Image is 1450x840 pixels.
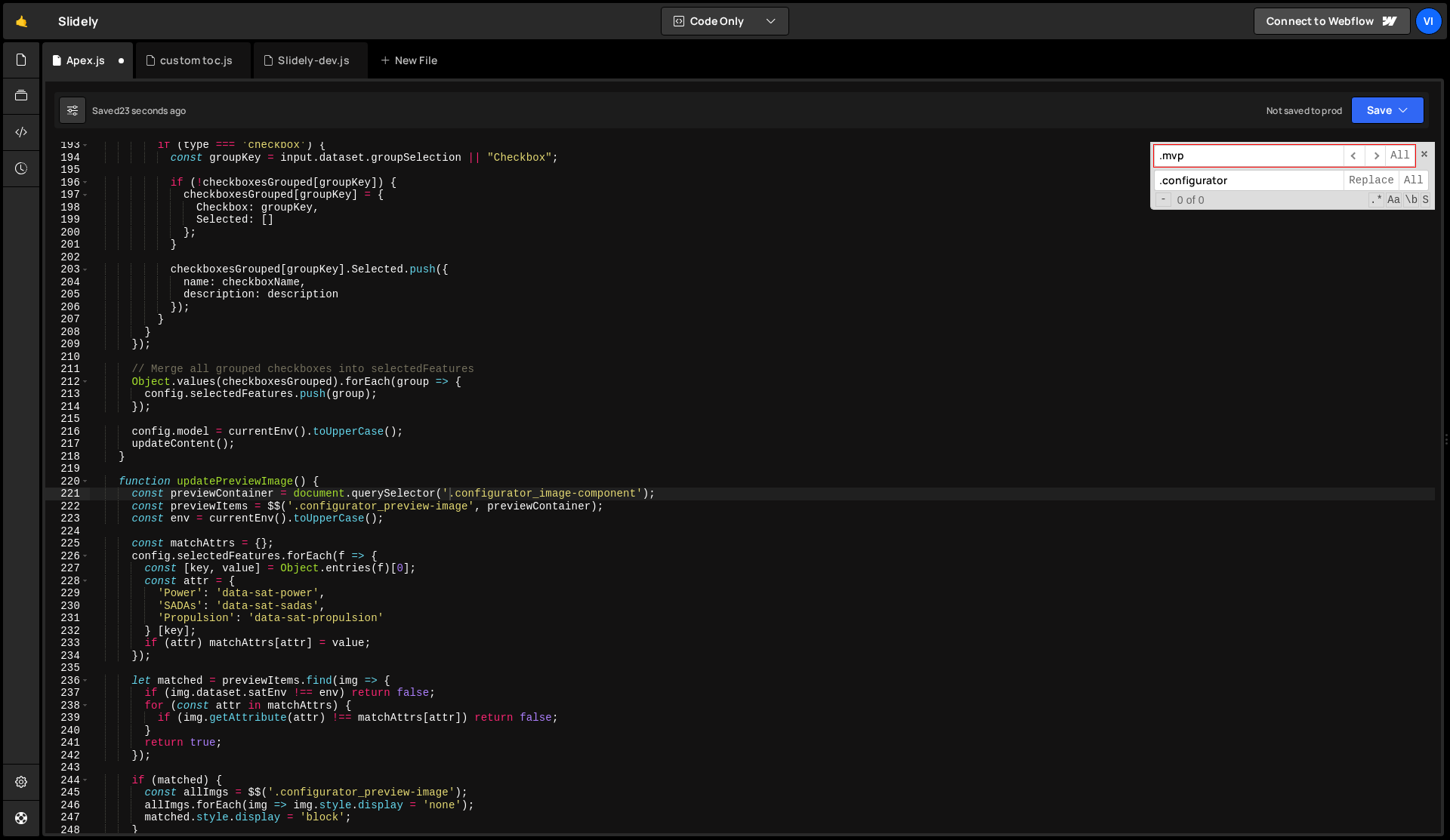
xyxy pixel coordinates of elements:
[1266,104,1342,117] div: Not saved to prod
[45,251,90,264] div: 202
[45,263,90,276] div: 203
[92,104,186,117] div: Saved
[45,786,90,799] div: 245
[45,288,90,301] div: 205
[45,376,90,389] div: 212
[1385,145,1415,167] span: Alt-Enter
[45,388,90,401] div: 213
[45,512,90,525] div: 223
[45,637,90,650] div: 233
[45,587,90,600] div: 229
[45,214,90,226] div: 199
[45,451,90,463] div: 218
[1421,192,1430,208] span: Search In Selection
[1403,192,1419,208] span: Whole Word Search
[1155,192,1171,207] span: Toggle Replace mode
[45,500,90,513] div: 222
[45,762,90,774] div: 243
[1351,97,1424,124] button: Save
[1171,194,1211,207] span: 0 of 0
[45,625,90,638] div: 232
[45,475,90,488] div: 220
[45,612,90,625] div: 231
[45,276,90,289] div: 204
[45,338,90,351] div: 209
[45,351,90,364] div: 210
[1154,145,1344,167] input: Search for
[45,463,90,475] div: 219
[45,824,90,837] div: 248
[45,438,90,451] div: 217
[66,53,105,68] div: Apex.js
[45,774,90,787] div: 244
[45,525,90,538] div: 224
[45,712,90,725] div: 239
[45,575,90,588] div: 228
[45,662,90,675] div: 235
[662,8,788,35] button: Code Only
[45,811,90,824] div: 247
[45,488,90,500] div: 221
[1415,8,1442,35] a: Vi
[45,313,90,326] div: 207
[45,799,90,812] div: 246
[45,687,90,700] div: 237
[45,725,90,737] div: 240
[119,104,186,117] div: 23 seconds ago
[1365,145,1386,167] span: ​
[45,363,90,376] div: 211
[45,139,90,152] div: 193
[45,537,90,550] div: 225
[45,675,90,688] div: 236
[45,426,90,438] div: 216
[45,152,90,165] div: 194
[1344,170,1399,192] span: Replace
[1368,192,1384,208] span: RegExp Search
[45,202,90,214] div: 198
[45,326,90,339] div: 208
[3,3,40,39] a: 🤙
[58,12,98,30] div: Slidely
[45,600,90,613] div: 230
[45,650,90,663] div: 234
[45,413,90,426] div: 215
[45,562,90,575] div: 227
[45,226,90,239] div: 200
[1254,8,1411,35] a: Connect to Webflow
[1344,145,1365,167] span: ​
[45,550,90,563] div: 226
[45,301,90,314] div: 206
[278,53,349,68] div: Slidely-dev.js
[45,177,90,189] div: 196
[45,189,90,202] div: 197
[1154,170,1344,192] input: Replace with
[160,53,233,68] div: custom toc.js
[1386,192,1402,208] span: CaseSensitive Search
[45,737,90,749] div: 241
[1399,170,1429,192] span: All
[45,749,90,762] div: 242
[380,53,443,68] div: New File
[45,164,90,177] div: 195
[45,238,90,251] div: 201
[45,401,90,414] div: 214
[45,700,90,712] div: 238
